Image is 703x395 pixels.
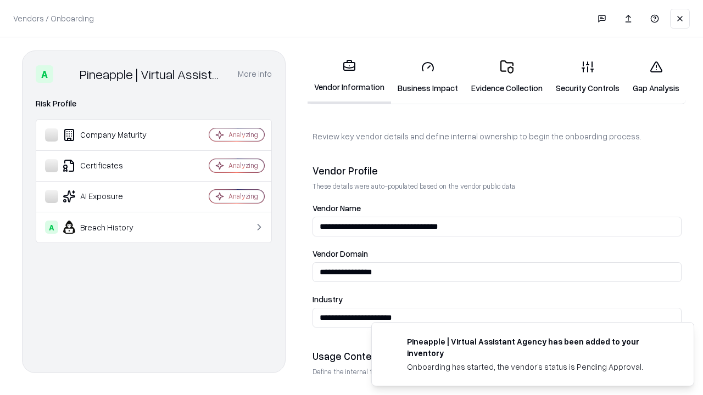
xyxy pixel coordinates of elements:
div: A [36,65,53,83]
label: Vendor Domain [313,250,682,258]
a: Gap Analysis [626,52,686,103]
div: AI Exposure [45,190,176,203]
div: Onboarding has started, the vendor's status is Pending Approval. [407,361,667,373]
div: Pineapple | Virtual Assistant Agency [80,65,225,83]
div: A [45,221,58,234]
div: Analyzing [228,161,258,170]
div: Breach History [45,221,176,234]
div: Vendor Profile [313,164,682,177]
img: trypineapple.com [385,336,398,349]
a: Vendor Information [308,50,391,104]
div: Company Maturity [45,128,176,142]
label: Industry [313,295,682,303]
a: Security Controls [549,52,626,103]
div: Analyzing [228,130,258,139]
p: Define the internal team and reason for using this vendor. This helps assess business relevance a... [313,367,682,376]
div: Pineapple | Virtual Assistant Agency has been added to your inventory [407,336,667,359]
img: Pineapple | Virtual Assistant Agency [58,65,75,83]
a: Business Impact [391,52,465,103]
p: These details were auto-populated based on the vendor public data [313,182,682,191]
label: Vendor Name [313,204,682,212]
div: Usage Context [313,349,682,363]
p: Vendors / Onboarding [13,13,94,24]
a: Evidence Collection [465,52,549,103]
div: Risk Profile [36,97,272,110]
div: Analyzing [228,191,258,201]
button: More info [238,64,272,84]
div: Certificates [45,159,176,172]
p: Review key vendor details and define internal ownership to begin the onboarding process. [313,131,682,142]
